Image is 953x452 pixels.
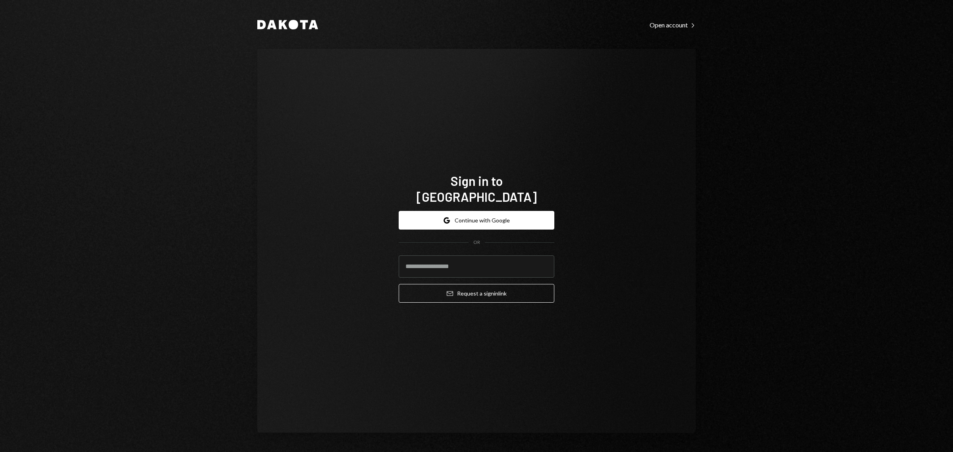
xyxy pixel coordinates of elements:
button: Request a signinlink [399,284,554,303]
div: Open account [650,21,696,29]
a: Open account [650,20,696,29]
button: Continue with Google [399,211,554,230]
h1: Sign in to [GEOGRAPHIC_DATA] [399,173,554,205]
div: OR [473,239,480,246]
